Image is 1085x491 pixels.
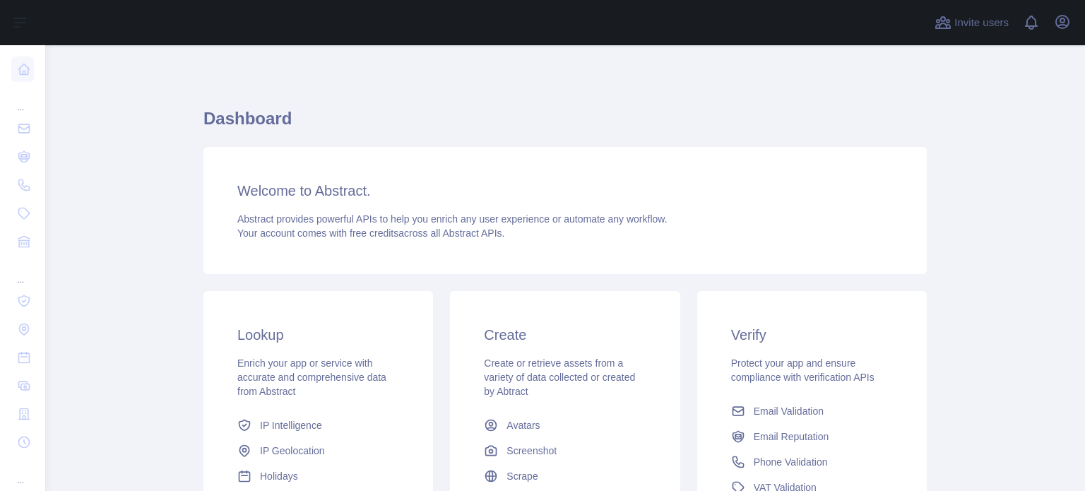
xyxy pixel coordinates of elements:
[260,418,322,432] span: IP Intelligence
[484,325,646,345] h3: Create
[478,413,651,438] a: Avatars
[260,444,325,458] span: IP Geolocation
[237,181,893,201] h3: Welcome to Abstract.
[350,227,398,239] span: free credits
[754,404,824,418] span: Email Validation
[11,257,34,285] div: ...
[260,469,298,483] span: Holidays
[232,413,405,438] a: IP Intelligence
[725,398,899,424] a: Email Validation
[725,424,899,449] a: Email Reputation
[203,107,927,141] h1: Dashboard
[237,357,386,397] span: Enrich your app or service with accurate and comprehensive data from Abstract
[232,438,405,463] a: IP Geolocation
[754,455,828,469] span: Phone Validation
[478,463,651,489] a: Scrape
[11,85,34,113] div: ...
[237,213,668,225] span: Abstract provides powerful APIs to help you enrich any user experience or automate any workflow.
[237,325,399,345] h3: Lookup
[731,357,874,383] span: Protect your app and ensure compliance with verification APIs
[754,430,829,444] span: Email Reputation
[954,15,1009,31] span: Invite users
[232,463,405,489] a: Holidays
[484,357,635,397] span: Create or retrieve assets from a variety of data collected or created by Abtract
[506,444,557,458] span: Screenshot
[11,458,34,486] div: ...
[725,449,899,475] a: Phone Validation
[506,418,540,432] span: Avatars
[478,438,651,463] a: Screenshot
[237,227,504,239] span: Your account comes with across all Abstract APIs.
[506,469,538,483] span: Scrape
[932,11,1012,34] button: Invite users
[731,325,893,345] h3: Verify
